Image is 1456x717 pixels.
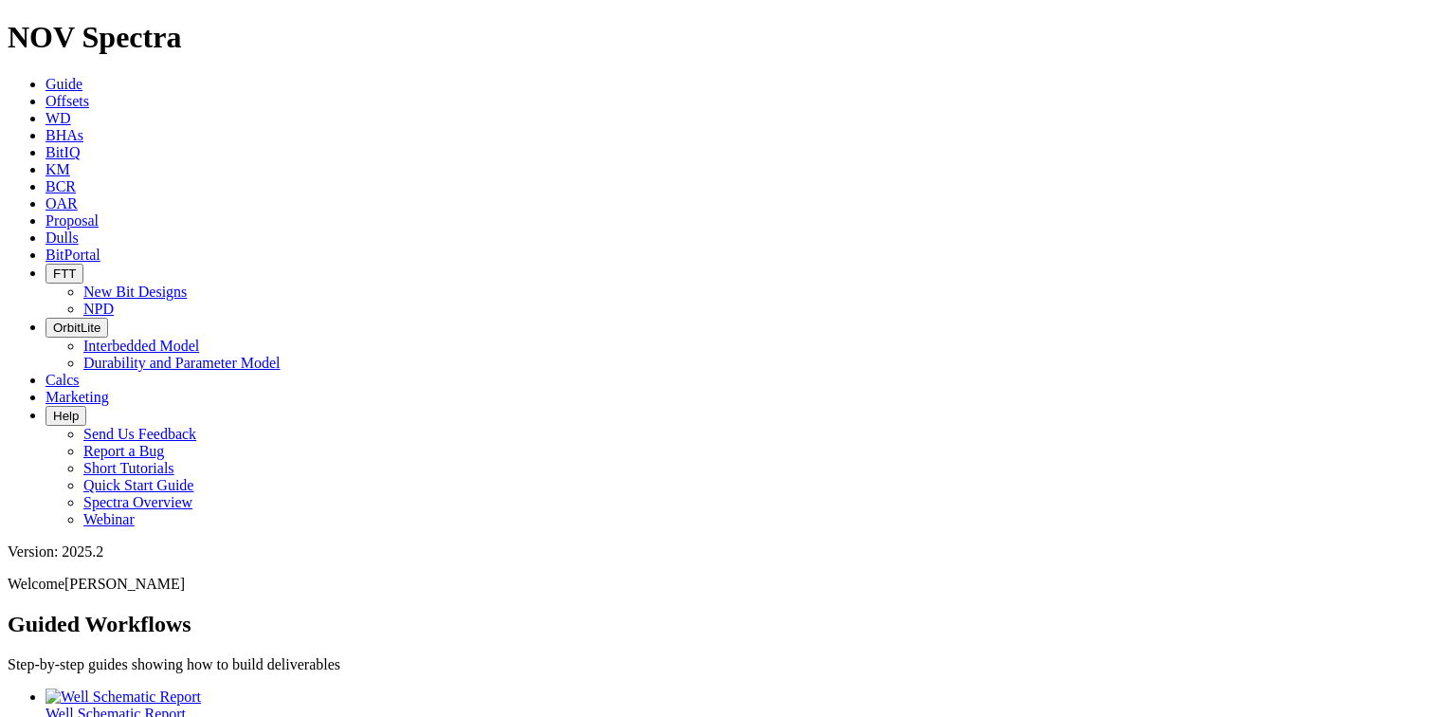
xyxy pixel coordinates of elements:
a: Calcs [45,372,80,388]
a: WD [45,110,71,126]
a: Offsets [45,93,89,109]
a: New Bit Designs [83,284,187,300]
span: [PERSON_NAME] [64,576,185,592]
a: BCR [45,178,76,194]
button: Help [45,406,86,426]
a: Send Us Feedback [83,426,196,442]
a: BitPortal [45,247,100,263]
a: Interbedded Model [83,338,199,354]
a: Durability and Parameter Model [83,355,281,371]
button: OrbitLite [45,318,108,338]
img: Well Schematic Report [45,689,201,706]
a: Dulls [45,230,79,246]
button: FTT [45,264,83,284]
a: OAR [45,195,78,211]
a: BitIQ [45,144,80,160]
h2: Guided Workflows [8,612,1448,637]
a: NPD [83,301,114,317]
a: BHAs [45,127,83,143]
p: Step-by-step guides showing how to build deliverables [8,656,1448,673]
h1: NOV Spectra [8,20,1448,55]
a: Proposal [45,212,99,229]
a: Spectra Overview [83,494,192,510]
a: Short Tutorials [83,460,174,476]
a: Report a Bug [83,443,164,459]
div: Version: 2025.2 [8,543,1448,561]
a: Webinar [83,511,135,527]
a: Marketing [45,389,109,405]
span: OrbitLite [53,321,100,335]
a: KM [45,161,70,177]
p: Welcome [8,576,1448,593]
a: Quick Start Guide [83,477,193,493]
a: Guide [45,76,82,92]
span: FTT [53,267,76,281]
span: Help [53,409,79,423]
